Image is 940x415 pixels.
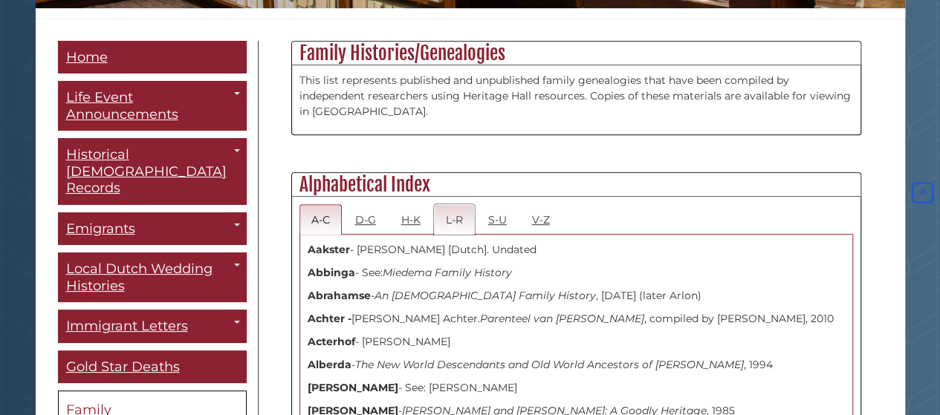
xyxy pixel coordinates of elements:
strong: Aakster [308,243,350,256]
p: This list represents published and unpublished family genealogies that have been compiled by inde... [299,73,853,120]
a: Emigrants [58,212,247,246]
a: Life Event Announcements [58,81,247,131]
strong: Acterhof [308,335,355,348]
a: D-G [343,204,388,235]
p: - , [DATE] (later Arlon) [308,288,845,304]
p: [PERSON_NAME] Achter. , compiled by [PERSON_NAME], 2010 [308,311,845,327]
i: The New World Descendants and Old World Ancestors of [PERSON_NAME] [355,358,744,371]
a: Immigrant Letters [58,310,247,343]
a: Local Dutch Wedding Histories [58,252,247,302]
p: - See: [308,265,845,281]
a: H-K [389,204,432,235]
a: V-Z [520,204,562,235]
span: Local Dutch Wedding Histories [66,261,213,294]
strong: Abbinga [308,266,355,279]
a: A-C [299,204,342,235]
strong: Alberda [308,358,351,371]
p: - [PERSON_NAME] [Dutch]. Undated [308,242,845,258]
a: Gold Star Deaths [58,350,247,384]
p: - [PERSON_NAME] [308,334,845,350]
i: Miedema Family History [383,266,512,279]
strong: Achter - [308,312,351,325]
span: Gold Star Deaths [66,359,180,375]
h2: Alphabetical Index [292,173,860,197]
i: Parenteel van [PERSON_NAME] [480,312,644,325]
strong: Abrahamse [308,289,371,302]
span: Emigrants [66,220,135,237]
span: Historical [DEMOGRAPHIC_DATA] Records [66,146,227,196]
p: - , 1994 [308,357,845,373]
p: - See: [PERSON_NAME] [308,380,845,396]
span: Life Event Announcements [66,89,178,122]
a: Historical [DEMOGRAPHIC_DATA] Records [58,138,247,205]
i: An [DEMOGRAPHIC_DATA] Family History [375,289,596,302]
h2: Family Histories/Genealogies [292,42,860,65]
a: L-R [434,204,475,235]
span: Home [66,49,108,65]
a: S-U [476,204,519,235]
strong: [PERSON_NAME] [308,381,398,394]
a: Home [58,41,247,74]
span: Immigrant Letters [66,318,188,334]
a: Back to Top [909,186,936,200]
